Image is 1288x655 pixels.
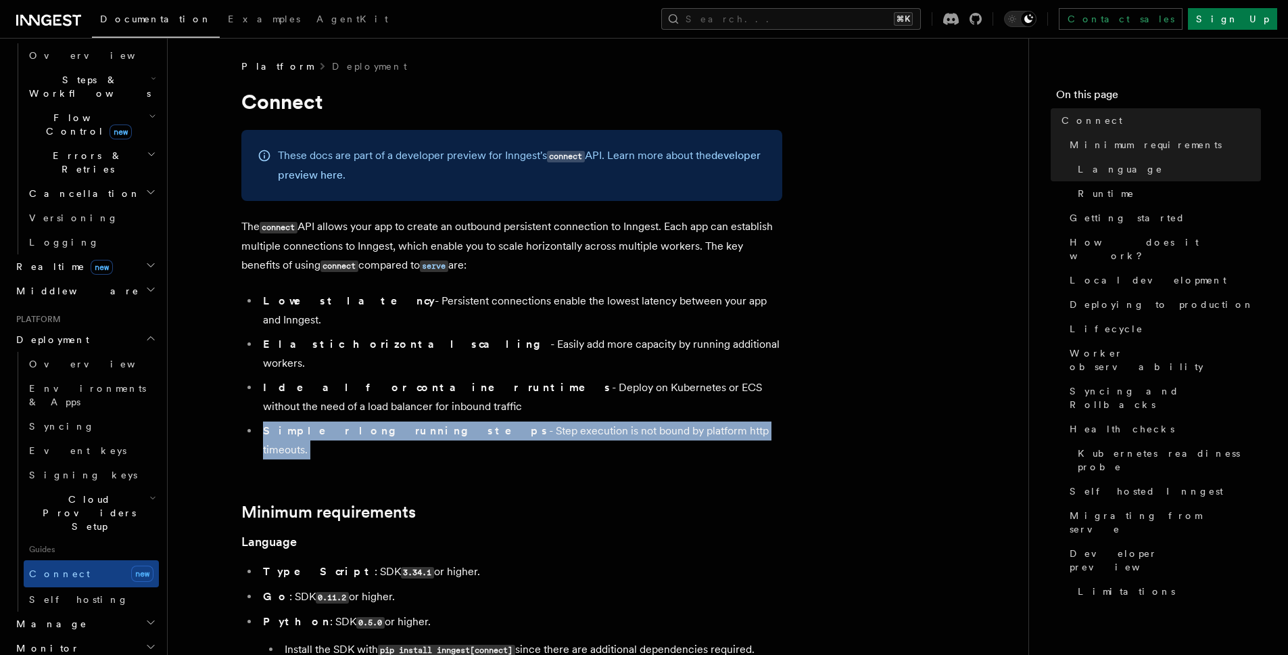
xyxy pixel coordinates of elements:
[420,258,448,271] a: serve
[1072,181,1261,206] a: Runtime
[259,587,782,607] li: : SDK or higher.
[259,292,782,330] li: - Persistent connections enable the lowest latency between your app and Inngest.
[24,539,159,560] span: Guides
[1078,162,1163,176] span: Language
[29,383,146,407] span: Environments & Apps
[263,338,550,351] strong: Elastic horizontal scaling
[1064,503,1261,541] a: Migrating from serve
[1070,547,1261,574] span: Developer preview
[24,106,159,143] button: Flow Controlnew
[260,222,297,233] code: connect
[24,587,159,612] a: Self hosting
[259,562,782,582] li: : SDK or higher.
[1064,230,1261,268] a: How does it work?
[24,560,159,587] a: Connectnew
[24,43,159,68] a: Overview
[1070,422,1174,436] span: Health checks
[1070,346,1261,374] span: Worker observability
[100,14,212,24] span: Documentation
[1070,235,1261,263] span: How does it work?
[24,376,159,414] a: Environments & Apps
[308,4,396,37] a: AgentKit
[259,335,782,373] li: - Easily add more capacity by running additional workers.
[263,424,549,437] strong: Simpler long running steps
[241,60,313,73] span: Platform
[661,8,921,30] button: Search...⌘K
[228,14,300,24] span: Examples
[29,212,118,223] span: Versioning
[24,181,159,206] button: Cancellation
[29,237,99,248] span: Logging
[29,445,126,456] span: Event keys
[1070,211,1185,225] span: Getting started
[1064,479,1261,503] a: Self hosted Inngest
[110,125,132,139] span: new
[24,149,147,176] span: Errors & Retries
[24,352,159,376] a: Overview
[316,14,388,24] span: AgentKit
[1064,206,1261,230] a: Getting started
[220,4,308,37] a: Examples
[1070,138,1222,152] span: Minimum requirements
[11,43,159,254] div: Inngest Functions
[1059,8,1183,30] a: Contact sales
[259,422,782,459] li: - Step execution is not bound by platform http timeouts.
[241,503,416,522] a: Minimum requirements
[259,378,782,416] li: - Deploy on Kubernetes or ECS without the need of a load balancer for inbound traffic
[24,414,159,438] a: Syncing
[11,260,113,273] span: Realtime
[1072,441,1261,479] a: Kubernetes readiness probe
[24,111,149,138] span: Flow Control
[29,568,90,579] span: Connect
[401,567,434,579] code: 3.34.1
[11,617,87,631] span: Manage
[1056,87,1261,108] h4: On this page
[11,641,80,655] span: Monitor
[29,470,137,480] span: Signing keys
[24,73,151,100] span: Steps & Workflows
[1004,11,1036,27] button: Toggle dark mode
[24,487,159,539] button: Cloud Providers Setup
[1070,384,1261,411] span: Syncing and Rollbacks
[1056,108,1261,133] a: Connect
[1070,298,1254,311] span: Deploying to production
[24,68,159,106] button: Steps & Workflows
[1072,157,1261,181] a: Language
[24,230,159,254] a: Logging
[320,261,358,272] code: connect
[92,4,220,38] a: Documentation
[24,143,159,181] button: Errors & Retries
[1064,341,1261,379] a: Worker observability
[263,590,289,603] strong: Go
[1070,484,1223,498] span: Self hosted Inngest
[241,89,782,114] h1: Connect
[1064,292,1261,317] a: Deploying to production
[241,217,782,275] p: The API allows your app to create an outbound persistent connection to Inngest. Each app can esta...
[29,359,168,369] span: Overview
[11,612,159,636] button: Manage
[1062,114,1122,127] span: Connect
[1070,509,1261,536] span: Migrating from serve
[1070,273,1226,287] span: Local development
[263,615,330,628] strong: Python
[1064,379,1261,417] a: Syncing and Rollbacks
[91,260,113,275] span: new
[263,294,435,307] strong: Lowest latency
[263,381,612,394] strong: Ideal for container runtimes
[1078,447,1261,474] span: Kubernetes readiness probe
[11,314,61,325] span: Platform
[24,463,159,487] a: Signing keys
[11,352,159,612] div: Deployment
[278,146,766,185] p: These docs are part of a developer preview for Inngest's API. Learn more about the .
[24,187,141,200] span: Cancellation
[1188,8,1277,30] a: Sign Up
[11,333,89,346] span: Deployment
[24,438,159,463] a: Event keys
[332,60,407,73] a: Deployment
[11,254,159,279] button: Realtimenew
[420,261,448,272] code: serve
[1064,541,1261,579] a: Developer preview
[11,327,159,352] button: Deployment
[11,284,139,298] span: Middleware
[894,12,913,26] kbd: ⌘K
